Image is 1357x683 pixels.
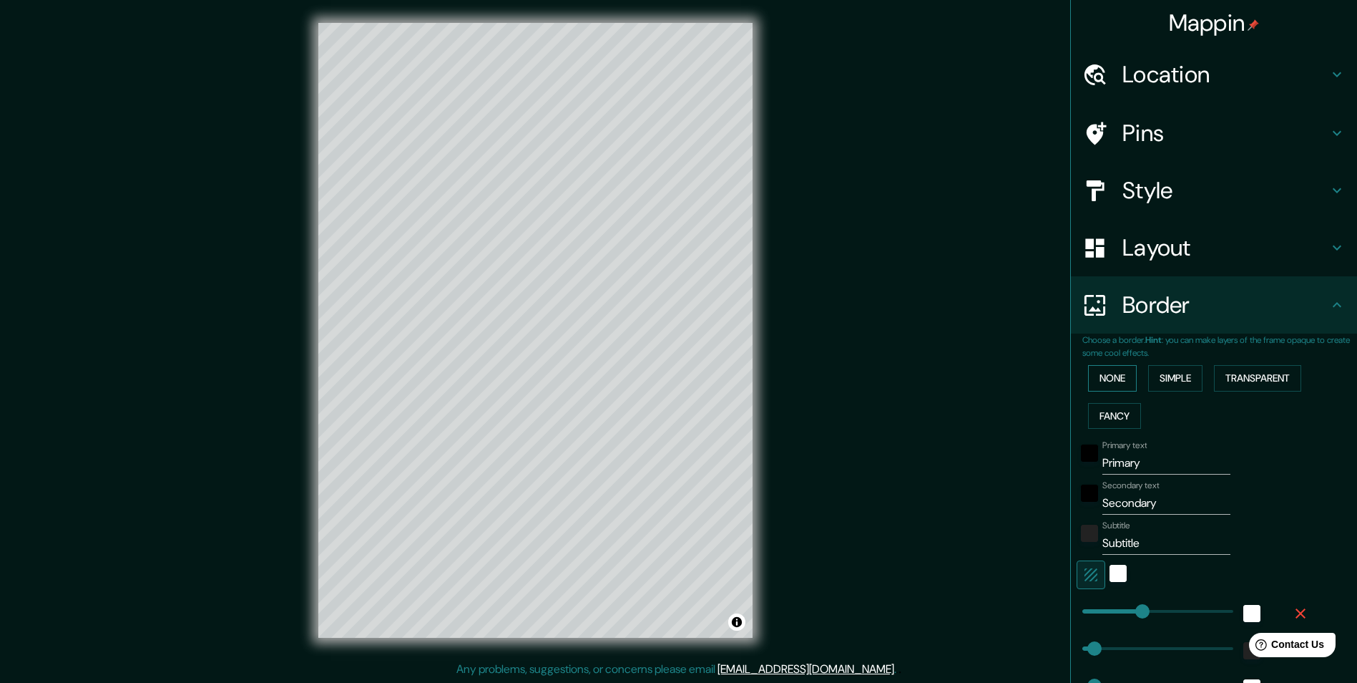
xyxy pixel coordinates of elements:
[1230,627,1341,667] iframe: Help widget launcher
[456,661,896,678] p: Any problems, suggestions, or concerns please email .
[1102,480,1160,492] label: Secondary text
[1145,334,1162,346] b: Hint
[1081,525,1098,542] button: color-222222
[1071,105,1357,162] div: Pins
[728,614,745,631] button: Toggle attribution
[1071,46,1357,103] div: Location
[1102,520,1130,532] label: Subtitle
[1122,176,1328,205] h4: Style
[1081,485,1098,502] button: black
[1071,276,1357,334] div: Border
[717,662,894,677] a: [EMAIL_ADDRESS][DOMAIN_NAME]
[1088,365,1137,392] button: None
[1122,119,1328,147] h4: Pins
[1082,334,1357,359] p: Choose a border. : you can make layers of the frame opaque to create some cool effects.
[1169,9,1260,37] h4: Mappin
[1248,19,1259,31] img: pin-icon.png
[1071,219,1357,276] div: Layout
[1243,605,1260,622] button: white
[1122,233,1328,262] h4: Layout
[898,661,901,678] div: .
[1102,440,1147,452] label: Primary text
[1122,60,1328,89] h4: Location
[1122,291,1328,319] h4: Border
[896,661,898,678] div: .
[1071,162,1357,219] div: Style
[1088,403,1141,430] button: Fancy
[1148,365,1202,392] button: Simple
[1109,565,1127,582] button: white
[1214,365,1301,392] button: Transparent
[1081,445,1098,462] button: black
